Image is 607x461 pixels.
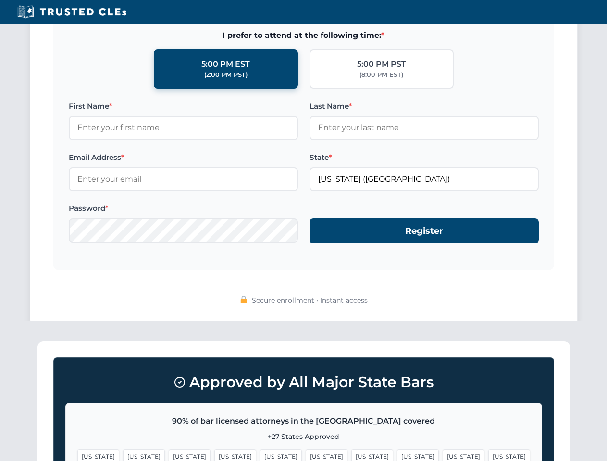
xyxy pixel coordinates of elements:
[77,431,530,442] p: +27 States Approved
[69,152,298,163] label: Email Address
[310,167,539,191] input: California (CA)
[69,203,298,214] label: Password
[77,415,530,427] p: 90% of bar licensed attorneys in the [GEOGRAPHIC_DATA] covered
[69,100,298,112] label: First Name
[69,116,298,140] input: Enter your first name
[201,58,250,71] div: 5:00 PM EST
[310,152,539,163] label: State
[359,70,403,80] div: (8:00 PM EST)
[310,116,539,140] input: Enter your last name
[240,296,248,303] img: 🔒
[69,29,539,42] span: I prefer to attend at the following time:
[65,369,542,395] h3: Approved by All Major State Bars
[310,100,539,112] label: Last Name
[204,70,248,80] div: (2:00 PM PST)
[14,5,129,19] img: Trusted CLEs
[69,167,298,191] input: Enter your email
[252,295,368,305] span: Secure enrollment • Instant access
[310,218,539,244] button: Register
[357,58,406,71] div: 5:00 PM PST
